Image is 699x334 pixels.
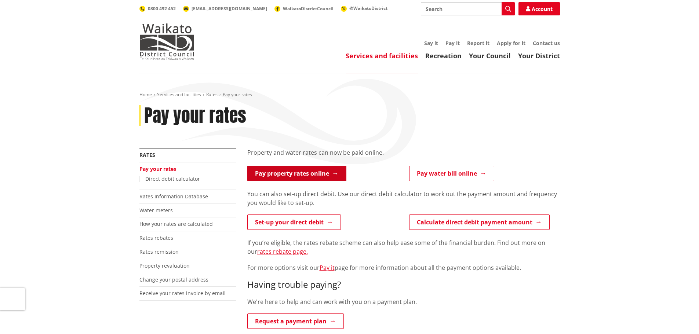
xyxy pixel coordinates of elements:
[445,40,460,47] a: Pay it
[139,207,173,214] a: Water meters
[497,40,525,47] a: Apply for it
[409,214,550,230] a: Calculate direct debit payment amount
[257,247,308,256] a: rates rebate page.
[139,193,208,200] a: Rates Information Database
[139,92,560,98] nav: breadcrumb
[421,2,515,15] input: Search input
[139,91,152,98] a: Home
[424,40,438,47] a: Say it
[247,238,560,256] p: If you’re eligible, the rates rebate scheme can also help ease some of the financial burden. Find...
[139,23,194,60] img: Waikato District Council - Te Kaunihera aa Takiwaa o Waikato
[139,165,176,172] a: Pay your rates
[467,40,489,47] a: Report it
[247,148,560,166] div: Property and water rates can now be paid online.
[665,303,692,330] iframe: Messenger Launcher
[139,220,213,227] a: How your rates are calculated
[247,263,560,272] p: For more options visit our page for more information about all the payment options available.
[320,264,335,272] a: Pay it
[223,91,252,98] span: Pay your rates
[139,234,173,241] a: Rates rebates
[192,5,267,12] span: [EMAIL_ADDRESS][DOMAIN_NAME]
[139,276,208,283] a: Change your postal address
[139,262,190,269] a: Property revaluation
[247,166,346,181] a: Pay property rates online
[247,313,344,329] a: Request a payment plan
[518,2,560,15] a: Account
[341,5,387,11] a: @WaikatoDistrict
[425,51,462,60] a: Recreation
[148,5,176,12] span: 0800 492 452
[139,248,179,255] a: Rates remission
[139,290,226,297] a: Receive your rates invoice by email
[346,51,418,60] a: Services and facilities
[274,5,334,12] a: WaikatoDistrictCouncil
[533,40,560,47] a: Contact us
[157,91,201,98] a: Services and facilities
[183,5,267,12] a: [EMAIL_ADDRESS][DOMAIN_NAME]
[409,166,494,181] a: Pay water bill online
[139,5,176,12] a: 0800 492 452
[349,5,387,11] span: @WaikatoDistrict
[206,91,218,98] a: Rates
[247,214,341,230] a: Set-up your direct debit
[518,51,560,60] a: Your District
[283,5,334,12] span: WaikatoDistrictCouncil
[247,279,560,290] h3: Having trouble paying?
[247,297,560,306] p: We're here to help and can work with you on a payment plan.
[145,175,200,182] a: Direct debit calculator
[247,190,560,207] p: You can also set-up direct debit. Use our direct debit calculator to work out the payment amount ...
[469,51,511,60] a: Your Council
[144,105,246,126] h1: Pay your rates
[139,151,155,158] a: Rates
